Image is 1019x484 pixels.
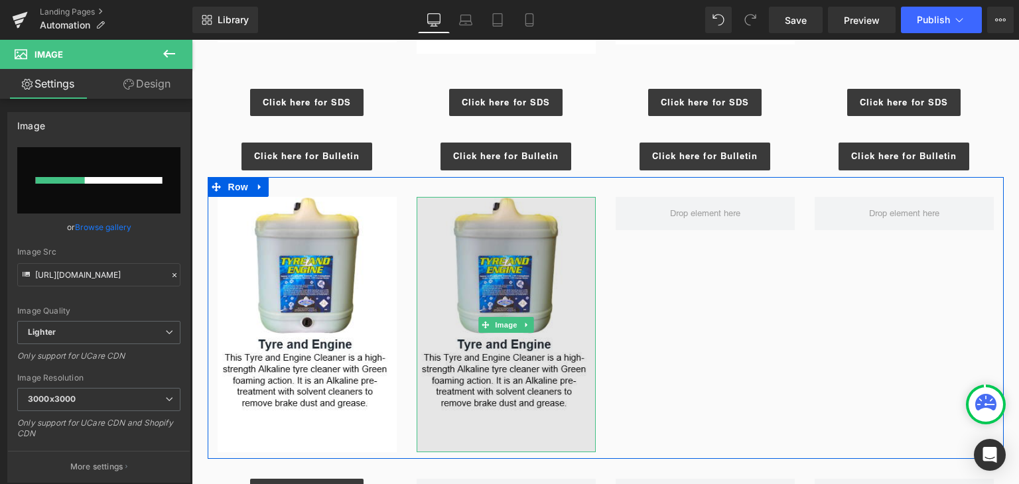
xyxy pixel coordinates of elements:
a: Desktop [418,7,450,33]
a: Expand / Collapse [328,277,342,293]
a: Click here for Bulletin [249,103,379,131]
input: Link [17,263,180,286]
div: Image Quality [17,306,180,316]
b: 3000x3000 [28,394,76,404]
button: Undo [705,7,732,33]
a: Expand / Collapse [60,137,77,157]
a: Design [99,69,195,99]
div: Only support for UCare CDN [17,351,180,370]
a: Click here for Bulletin [448,103,578,131]
span: Automation [40,20,90,30]
a: New Library [192,7,258,33]
div: Image [17,113,45,131]
span: Click here for Bulletin [261,111,367,121]
span: Preview [844,13,880,27]
a: Laptop [450,7,482,33]
a: Click here for SDS [257,49,371,77]
b: Lighter [28,327,56,337]
span: Save [785,13,807,27]
span: Publish [917,15,950,25]
button: More settings [8,451,190,482]
span: Click here for SDS [270,57,358,68]
span: Click here for SDS [668,57,756,68]
div: Only support for UCare CDN and Shopify CDN [17,418,180,448]
a: Mobile [513,7,545,33]
div: Image Src [17,247,180,257]
span: Library [218,14,249,26]
span: Image [34,49,63,60]
a: Click here for SDS [58,49,172,77]
span: Row [33,137,60,157]
a: Landing Pages [40,7,192,17]
span: Click here for SDS [469,57,557,68]
a: Click here for Bulletin [647,103,778,131]
span: Image [301,277,328,293]
a: Click here for SDS [655,49,769,77]
button: Redo [737,7,764,33]
span: Click here for Bulletin [659,111,765,121]
div: Image Resolution [17,373,180,383]
a: Click here for SDS [58,439,172,467]
span: Click here for SDS [71,57,159,68]
a: Browse gallery [75,215,131,239]
button: More [987,7,1014,33]
span: Click here for Bulletin [62,111,168,121]
a: Click here for SDS [456,49,570,77]
a: Tablet [482,7,513,33]
div: or [17,220,180,234]
a: Preview [828,7,896,33]
p: More settings [70,461,123,473]
div: Open Intercom Messenger [974,439,1006,471]
button: Publish [901,7,982,33]
span: Click here for Bulletin [460,111,566,121]
a: Click here for Bulletin [50,103,180,131]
